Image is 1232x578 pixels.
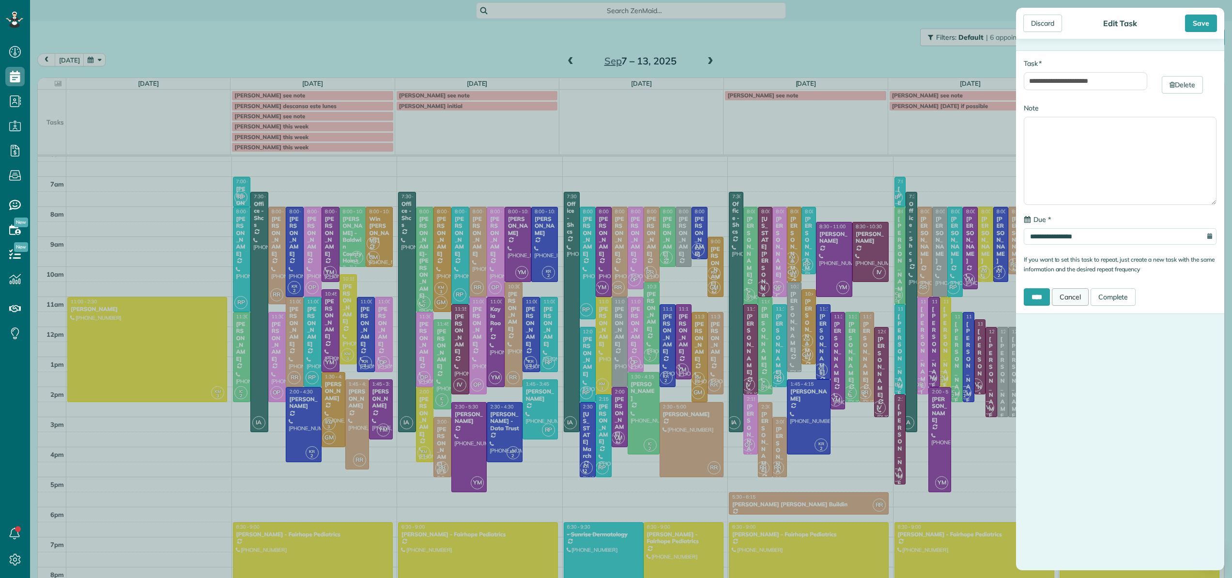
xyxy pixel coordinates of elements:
[1024,256,1215,273] small: If you want to set this task to repeat, just create a new task with the same information and the ...
[14,218,28,227] span: New
[1052,288,1089,306] a: Cancel
[1185,15,1217,32] div: Save
[1024,103,1039,113] label: Note
[14,242,28,252] span: New
[1024,215,1051,224] label: Due
[1023,15,1062,32] div: Discard
[1100,18,1140,28] div: Edit Task
[1091,288,1136,306] a: Complete
[1024,59,1042,68] label: Task
[1162,76,1203,94] a: Delete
